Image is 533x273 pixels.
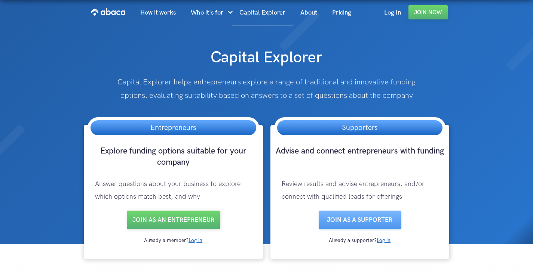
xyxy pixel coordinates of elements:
[88,146,259,170] h3: Explore funding options suitable for your company
[377,237,390,243] a: Log in
[274,146,446,170] h3: Advise and connect entrepreneurs with funding
[319,211,401,229] a: Join as a SUPPORTER
[143,120,203,135] h3: Entrepreneurs
[334,120,385,135] h3: Supporters
[274,237,446,244] div: Already a supporter?
[88,170,259,211] p: Answer questions about your business to explore which options match best, and why
[408,5,448,19] a: Join Now
[91,6,125,18] img: Abaca logo
[133,40,400,68] h1: Capital Explorer
[274,170,446,211] p: Review results and advise entrepreneurs, and/or connect with qualified leads for offerings
[88,237,259,244] div: Already a member?
[107,75,426,102] p: Capital Explorer helps entrepreneurs explore a range of traditional and innovative funding option...
[127,211,220,229] a: Join as an entrepreneur
[189,237,202,243] a: Log in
